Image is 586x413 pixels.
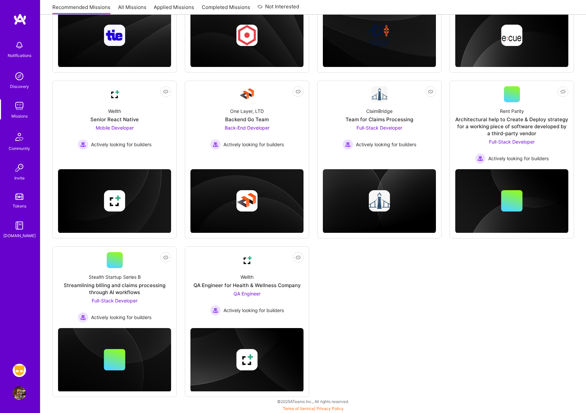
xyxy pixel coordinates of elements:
[190,86,304,157] a: Company LogoOne Layer, LTDBackend Go TeamBack-End Developer Actively looking for buildersActively...
[13,364,26,377] img: Grindr: Mobile + BE + Cloud
[108,108,121,115] div: Wellth
[107,86,123,102] img: Company Logo
[154,4,194,15] a: Applied Missions
[13,161,26,175] img: Invite
[257,3,299,15] a: Not Interested
[475,153,486,164] img: Actively looking for builders
[283,406,314,411] a: Terms of Service
[369,190,390,211] img: Company logo
[91,141,151,148] span: Actively looking for builders
[11,364,28,377] a: Grindr: Mobile + BE + Cloud
[455,116,568,137] div: Architectural help to Create & Deploy strategy for a working piece of software developed by a thi...
[13,203,26,209] div: Tokens
[236,349,258,370] img: Company logo
[240,273,253,280] div: Wellth
[58,282,171,296] div: Streamlining billing and claims processing through AI workflows
[58,328,171,392] img: cover
[356,141,416,148] span: Actively looking for builders
[15,194,23,200] img: tokens
[366,108,393,115] div: ClaimBridge
[58,169,171,233] img: cover
[372,86,388,102] img: Company Logo
[193,282,301,289] div: QA Engineer for Health & Wellness Company
[11,129,27,145] img: Community
[455,86,568,164] a: Rent ParityArchitectural help to Create & Deploy strategy for a working piece of software develop...
[10,83,29,90] div: Discovery
[58,86,171,157] a: Company LogoWellthSenior React NativeMobile Developer Actively looking for buildersActively looki...
[96,125,134,131] span: Mobile Developer
[317,406,344,411] a: Privacy Policy
[104,190,125,211] img: Company logo
[346,116,413,123] div: Team for Claims Processing
[90,116,139,123] div: Senior React Native
[239,86,255,102] img: Company Logo
[357,125,402,131] span: Full-Stack Developer
[428,89,433,94] i: icon EyeClosed
[323,86,436,157] a: Company LogoClaimBridgeTeam for Claims ProcessingFull-Stack Developer Actively looking for builde...
[13,386,26,400] img: User Avatar
[223,307,284,314] span: Actively looking for builders
[13,13,27,25] img: logo
[323,169,436,233] img: cover
[8,52,31,59] div: Notifications
[225,116,269,123] div: Backend Go Team
[455,169,568,233] img: cover
[230,108,264,115] div: One Layer, LTD
[488,155,549,162] span: Actively looking for builders
[500,108,524,115] div: Rent Parity
[296,255,301,260] i: icon EyeClosed
[489,139,535,145] span: Full-Stack Developer
[225,125,269,131] span: Back-End Developer
[91,314,151,321] span: Actively looking for builders
[40,393,586,410] div: © 2025 ATeams Inc., All rights reserved.
[9,145,30,152] div: Community
[104,25,125,46] img: Company logo
[296,89,301,94] i: icon EyeClosed
[233,291,260,296] span: QA Engineer
[343,139,353,150] img: Actively looking for builders
[223,141,284,148] span: Actively looking for builders
[11,113,28,120] div: Missions
[190,252,304,319] a: Company LogoWellthQA Engineer for Health & Wellness CompanyQA Engineer Actively looking for build...
[13,70,26,83] img: discovery
[190,328,304,392] img: cover
[118,4,146,15] a: All Missions
[560,89,566,94] i: icon EyeClosed
[11,386,28,400] a: User Avatar
[236,190,258,211] img: Company logo
[239,252,255,268] img: Company Logo
[78,312,88,323] img: Actively looking for builders
[92,298,137,303] span: Full-Stack Developer
[13,39,26,52] img: bell
[202,4,250,15] a: Completed Missions
[501,25,523,46] img: Company logo
[210,305,221,316] img: Actively looking for builders
[78,139,88,150] img: Actively looking for builders
[89,273,141,280] div: Stealth Startup Series B
[52,4,110,15] a: Recommended Missions
[163,89,168,94] i: icon EyeClosed
[190,169,304,233] img: cover
[58,252,171,323] a: Stealth Startup Series BStreamlining billing and claims processing through AI workflowsFull-Stack...
[236,25,258,46] img: Company logo
[369,25,390,46] img: Company logo
[13,219,26,232] img: guide book
[3,232,36,239] div: [DOMAIN_NAME]
[163,255,168,260] i: icon EyeClosed
[14,175,25,182] div: Invite
[283,406,344,411] span: |
[210,139,221,150] img: Actively looking for builders
[13,99,26,113] img: teamwork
